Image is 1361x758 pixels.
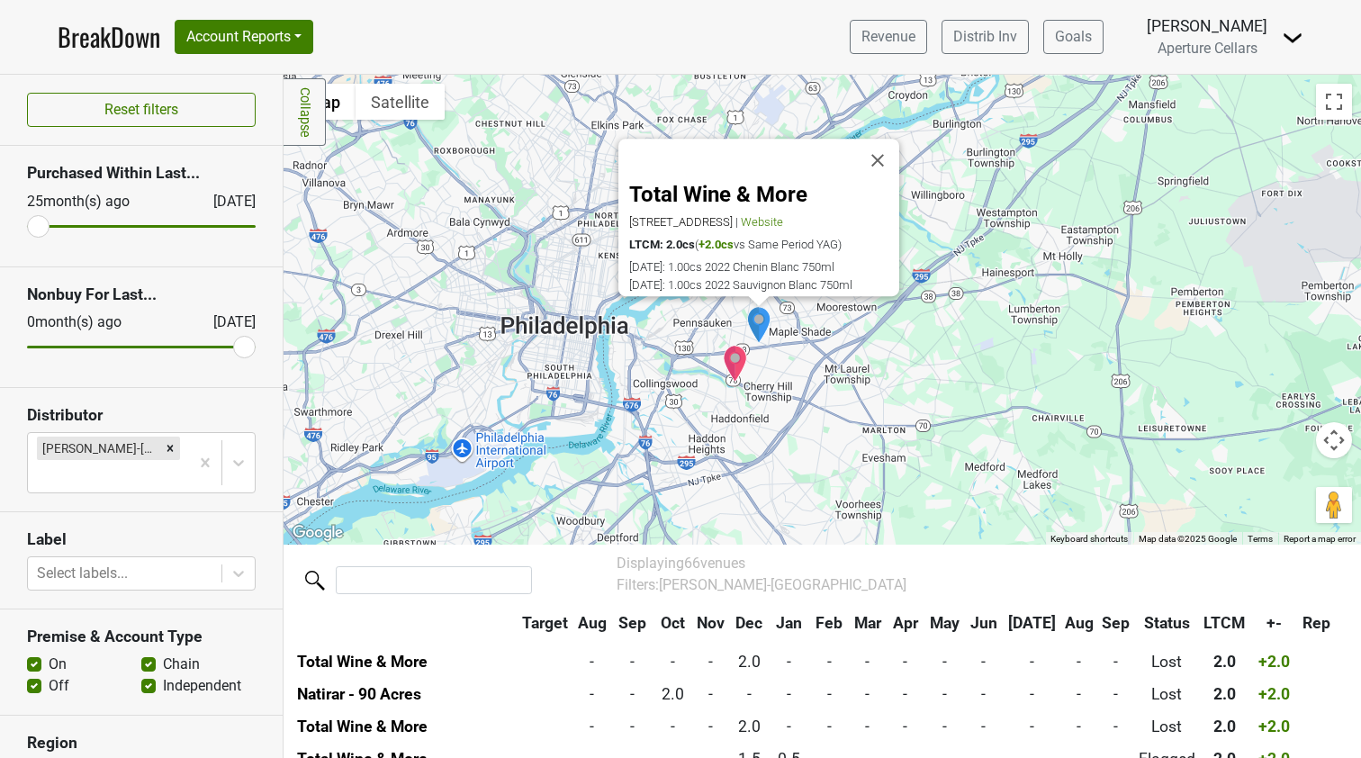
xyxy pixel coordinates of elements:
td: - [692,678,729,710]
div: [DATE] [197,191,256,212]
a: Distrib Inv [942,20,1029,54]
td: - [964,678,1005,710]
td: - [1060,678,1098,710]
td: - [612,710,653,743]
span: +2.0cs [699,238,734,251]
button: Map camera controls [1316,422,1352,458]
td: - [1060,645,1098,678]
th: Feb: activate to sort column ascending [809,607,850,639]
a: Total Wine & More [629,183,807,208]
a: Natirar - 90 Acres [297,685,421,703]
a: Website [741,215,783,229]
h3: Purchased Within Last... [27,164,256,183]
td: - [572,678,613,710]
td: 2.0 [1200,710,1250,743]
td: - [572,710,613,743]
a: Total Wine & More [297,717,428,735]
td: - [964,710,1005,743]
td: Lost [1134,645,1200,678]
td: - [850,678,886,710]
th: +-: activate to sort column ascending [1249,607,1299,639]
td: +2.0 [1249,710,1299,743]
td: - [1004,678,1060,710]
td: - [612,645,653,678]
span: | [735,215,738,229]
td: +2.0 [1249,678,1299,710]
a: Goals [1043,20,1104,54]
td: - [809,678,850,710]
td: - [692,710,729,743]
td: +2.0 [1249,645,1299,678]
a: BreakDown [58,18,160,56]
label: Independent [163,675,241,697]
a: [STREET_ADDRESS] [629,215,735,229]
td: - [850,710,886,743]
button: Keyboard shortcuts [1050,533,1128,546]
div: [DATE]: 1.00cs 2022 Sauvignon Blanc 750ml [629,278,899,292]
td: - [964,645,1005,678]
img: Google [288,521,347,545]
img: Dropdown Menu [1282,27,1303,49]
button: Toggle fullscreen view [1316,84,1352,120]
td: - [925,678,964,710]
td: - [653,710,693,743]
td: - [1004,710,1060,743]
td: - [653,645,693,678]
h3: Region [27,734,256,753]
div: 0 month(s) ago [27,311,170,333]
th: Status: activate to sort column ascending [1134,607,1200,639]
label: Chain [163,654,200,675]
td: - [770,710,810,743]
th: Aug: activate to sort column ascending [1060,607,1098,639]
th: Jul: activate to sort column ascending [1004,607,1060,639]
th: Aug: activate to sort column ascending [572,607,613,639]
td: - [885,678,925,710]
td: - [770,645,810,678]
td: - [770,678,810,710]
th: Mar: activate to sort column ascending [850,607,886,639]
th: LTCM: activate to sort column ascending [1200,607,1250,639]
button: Account Reports [175,20,313,54]
td: - [925,710,964,743]
td: - [850,645,886,678]
td: - [1004,645,1060,678]
td: - [925,645,964,678]
button: Close [856,140,899,183]
a: Terms (opens in new tab) [1248,534,1273,544]
div: 25 month(s) ago [27,191,170,212]
div: Remove Frederick Wildman-NJ [160,437,180,460]
th: Oct: activate to sort column ascending [653,607,693,639]
td: - [809,645,850,678]
td: - [1097,645,1134,678]
div: Caffe Aldo Lamberti [723,345,748,383]
th: Nov: activate to sort column ascending [692,607,729,639]
span: [PERSON_NAME]-[GEOGRAPHIC_DATA] [659,576,906,593]
td: - [1060,710,1098,743]
td: - [809,710,850,743]
th: Jun: activate to sort column ascending [964,607,1005,639]
div: [DATE] [197,311,256,333]
button: Reset filters [27,93,256,127]
div: ( vs Same Period YAG) [629,238,899,251]
span: LTCM: 2.0cs [629,238,695,251]
a: Revenue [850,20,927,54]
span: [STREET_ADDRESS] [629,215,733,229]
label: Off [49,675,69,697]
label: On [49,654,67,675]
a: Total Wine & More [297,653,428,671]
td: 2.0 [729,645,770,678]
th: &nbsp;: activate to sort column ascending [293,607,518,639]
th: Apr: activate to sort column ascending [885,607,925,639]
button: Drag Pegman onto the map to open Street View [1316,487,1352,523]
span: Aperture Cellars [1158,40,1257,57]
td: - [1097,710,1134,743]
td: - [572,645,613,678]
td: - [1097,678,1134,710]
h3: Premise & Account Type [27,627,256,646]
td: Lost [1134,710,1200,743]
h3: Nonbuy For Last... [27,285,256,304]
th: Jan: activate to sort column ascending [770,607,810,639]
th: Sep: activate to sort column ascending [1097,607,1134,639]
td: 2.0 [1200,678,1250,710]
